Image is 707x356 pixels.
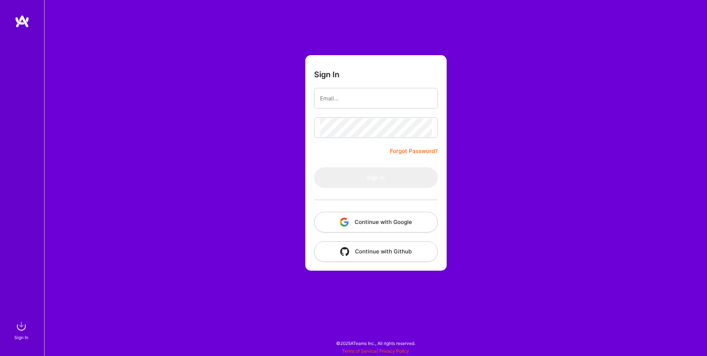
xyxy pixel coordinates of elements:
[15,319,29,341] a: sign inSign In
[314,241,438,262] button: Continue with Github
[340,247,349,256] img: icon
[342,348,377,354] a: Terms of Service
[379,348,409,354] a: Privacy Policy
[14,319,29,334] img: sign in
[15,15,29,28] img: logo
[314,212,438,232] button: Continue with Google
[340,218,349,227] img: icon
[14,334,28,341] div: Sign In
[390,147,438,156] a: Forgot Password?
[44,334,707,352] div: © 2025 ATeams Inc., All rights reserved.
[320,89,432,108] input: Email...
[314,167,438,188] button: Sign In
[314,70,340,79] h3: Sign In
[342,348,409,354] span: |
